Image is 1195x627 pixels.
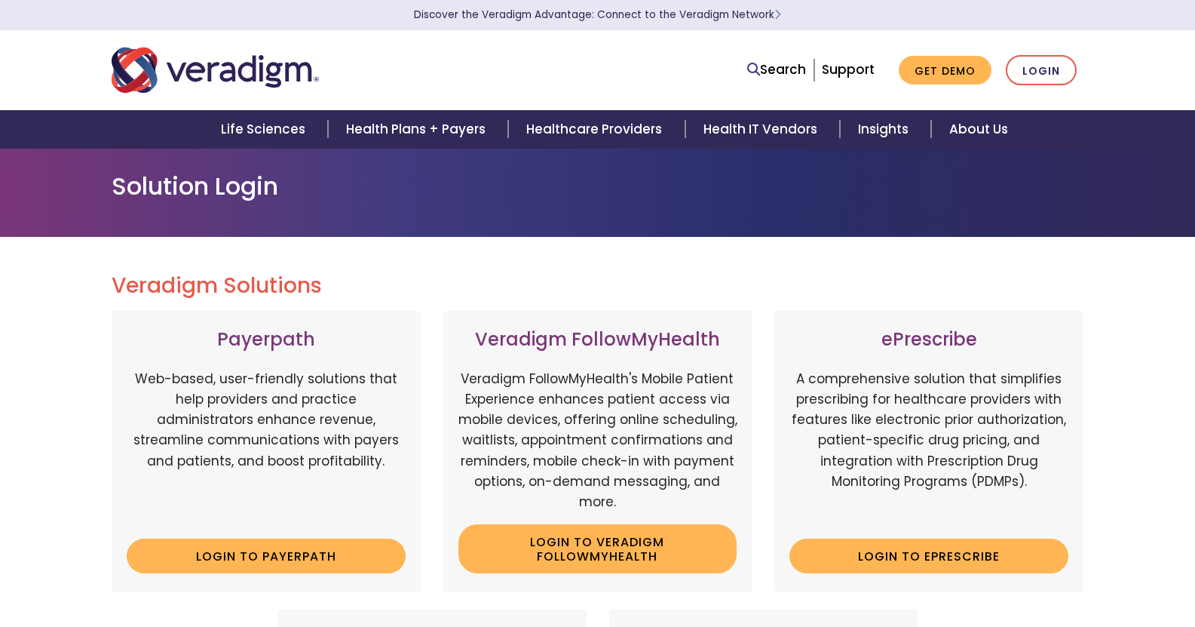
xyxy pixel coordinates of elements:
a: Login to Veradigm FollowMyHealth [458,524,737,573]
h3: ePrescribe [789,329,1068,351]
a: Life Sciences [203,110,328,149]
a: Insights [840,110,931,149]
h1: Solution Login [112,172,1084,201]
a: Login [1006,55,1077,86]
a: About Us [931,110,1026,149]
h3: Payerpath [127,329,406,351]
a: Get Demo [899,56,991,85]
h2: Veradigm Solutions [112,273,1084,299]
span: Learn More [774,8,781,22]
a: Search [747,60,806,80]
p: A comprehensive solution that simplifies prescribing for healthcare providers with features like ... [789,369,1068,527]
a: Discover the Veradigm Advantage: Connect to the Veradigm NetworkLearn More [414,8,781,22]
p: Web-based, user-friendly solutions that help providers and practice administrators enhance revenu... [127,369,406,527]
p: Veradigm FollowMyHealth's Mobile Patient Experience enhances patient access via mobile devices, o... [458,369,737,512]
a: Support [822,60,875,78]
img: Veradigm logo [112,45,319,95]
a: Health Plans + Payers [328,110,508,149]
a: Login to ePrescribe [789,539,1068,573]
a: Healthcare Providers [508,110,685,149]
a: Login to Payerpath [127,539,406,573]
a: Health IT Vendors [685,110,840,149]
h3: Veradigm FollowMyHealth [458,329,737,351]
